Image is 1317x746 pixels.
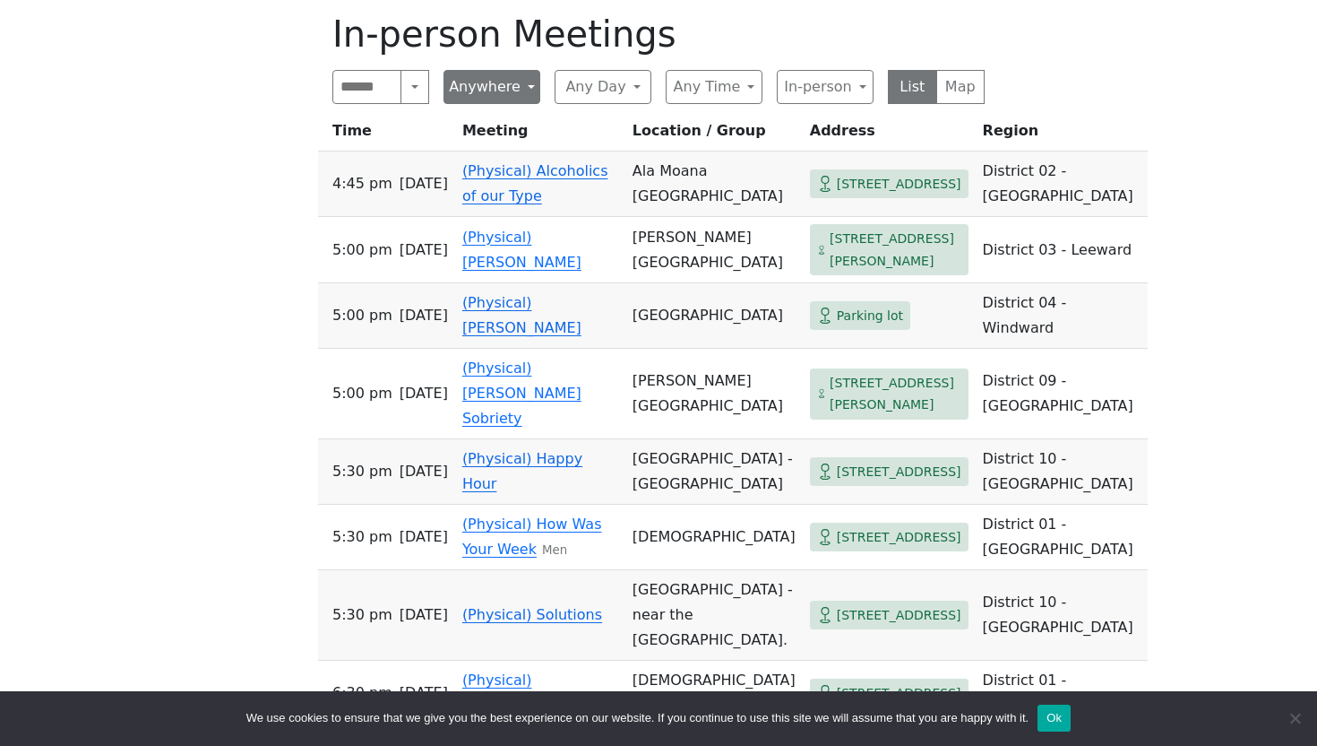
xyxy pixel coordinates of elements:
td: District 03 - Leeward [976,217,1148,283]
span: [STREET_ADDRESS] [837,604,961,627]
td: District 10 - [GEOGRAPHIC_DATA] [976,570,1148,661]
td: [GEOGRAPHIC_DATA] - near the [GEOGRAPHIC_DATA]. [625,570,803,661]
th: Meeting [455,118,625,152]
a: (Physical) [PERSON_NAME] [462,672,581,714]
td: District 09 - [GEOGRAPHIC_DATA] [976,349,1148,439]
span: [DATE] [400,525,448,550]
th: Location / Group [625,118,803,152]
td: District 10 - [GEOGRAPHIC_DATA] [976,439,1148,505]
a: (Physical) [PERSON_NAME] [462,229,581,271]
span: [STREET_ADDRESS] [837,173,961,195]
a: (Physical) [PERSON_NAME] [462,294,581,336]
td: [PERSON_NAME][GEOGRAPHIC_DATA] [625,217,803,283]
small: Men [542,543,567,557]
span: 5:00 PM [332,303,392,328]
td: [GEOGRAPHIC_DATA] [625,283,803,349]
span: No [1286,709,1304,727]
td: District 04 - Windward [976,283,1148,349]
td: District 02 - [GEOGRAPHIC_DATA] [976,152,1148,217]
span: [DATE] [400,603,448,628]
th: Time [318,118,455,152]
span: [STREET_ADDRESS][PERSON_NAME] [830,372,961,416]
a: (Physical) How Was Your Week [462,516,602,558]
td: [GEOGRAPHIC_DATA] - [GEOGRAPHIC_DATA] [625,439,803,505]
input: Search [332,70,401,104]
span: [DATE] [400,459,448,484]
a: (Physical) [PERSON_NAME] Sobriety [462,360,581,427]
span: 4:45 PM [332,171,392,196]
td: [DEMOGRAPHIC_DATA][GEOGRAPHIC_DATA] [625,661,803,726]
a: (Physical) Alcoholics of our Type [462,162,608,204]
span: [DATE] [400,238,448,263]
span: 6:30 PM [332,681,392,706]
button: Ok [1037,705,1071,732]
button: Search [400,70,429,104]
td: District 01 - [GEOGRAPHIC_DATA] [976,505,1148,570]
span: [STREET_ADDRESS] [837,682,961,705]
span: [DATE] [400,303,448,328]
a: (Physical) Happy Hour [462,450,582,492]
span: Parking lot [837,305,903,327]
span: We use cookies to ensure that we give you the best experience on our website. If you continue to ... [246,709,1029,727]
th: Address [803,118,976,152]
span: 5:30 PM [332,525,392,550]
span: [DATE] [400,381,448,406]
span: [STREET_ADDRESS][PERSON_NAME] [830,228,961,272]
td: [DEMOGRAPHIC_DATA] [625,505,803,570]
button: Map [936,70,986,104]
span: 5:00 PM [332,381,392,406]
button: Anywhere [443,70,540,104]
span: [DATE] [400,171,448,196]
span: 5:00 PM [332,238,392,263]
h1: In-person Meetings [332,13,985,56]
span: 5:30 PM [332,459,392,484]
th: Region [976,118,1148,152]
button: In-person [777,70,874,104]
button: List [888,70,937,104]
span: [STREET_ADDRESS] [837,526,961,549]
a: (Physical) Solutions [462,606,602,623]
td: District 01 - [GEOGRAPHIC_DATA] [976,661,1148,726]
td: Ala Moana [GEOGRAPHIC_DATA] [625,152,803,217]
button: Any Day [555,70,651,104]
button: Any Time [666,70,762,104]
span: 5:30 PM [332,603,392,628]
span: [DATE] [400,681,448,706]
span: [STREET_ADDRESS] [837,461,961,483]
td: [PERSON_NAME][GEOGRAPHIC_DATA] [625,349,803,439]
